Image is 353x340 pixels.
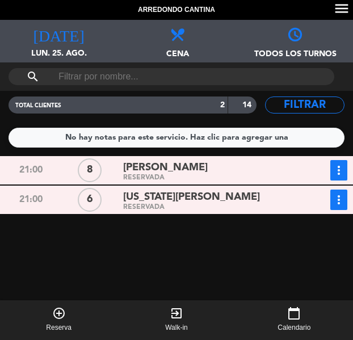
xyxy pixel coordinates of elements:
span: Walk-in [165,322,188,334]
button: Filtrar [265,96,345,114]
i: more_vert [332,193,346,207]
div: No hay notas para este servicio. Haz clic para agregar una [65,131,288,144]
button: more_vert [330,190,347,210]
div: 21:00 [1,190,60,210]
input: Filtrar por nombre... [57,68,285,85]
span: TOTAL CLIENTES [15,103,61,108]
i: search [26,70,40,83]
strong: 14 [242,101,254,109]
button: exit_to_appWalk-in [117,300,235,340]
div: RESERVADA [123,205,293,210]
i: exit_to_app [170,307,183,320]
span: [PERSON_NAME] [123,159,208,176]
span: Calendario [278,322,310,334]
span: Arredondo Cantina [138,5,215,16]
span: [US_STATE][PERSON_NAME] [123,189,260,205]
div: 6 [78,188,102,212]
div: 21:00 [1,160,60,181]
button: more_vert [330,160,347,181]
span: Reserva [46,322,72,334]
i: calendar_today [287,307,301,320]
strong: 2 [220,101,225,109]
i: more_vert [332,163,346,177]
i: add_circle_outline [52,307,66,320]
div: RESERVADA [123,175,293,181]
div: 8 [78,158,102,182]
i: [DATE] [33,26,85,41]
button: calendar_todayCalendario [236,300,353,340]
